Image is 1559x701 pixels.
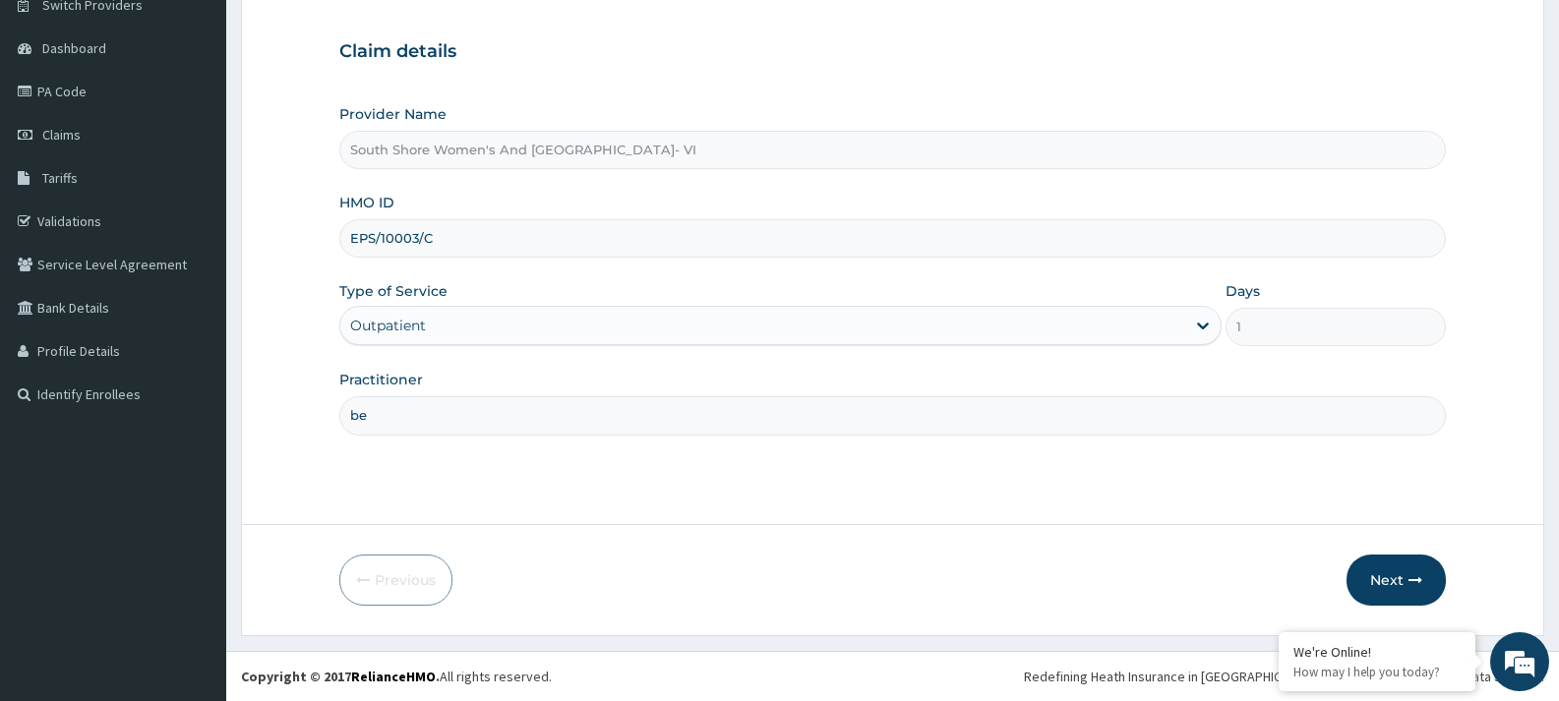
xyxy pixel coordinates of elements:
[351,668,436,685] a: RelianceHMO
[339,555,452,606] button: Previous
[10,481,375,550] textarea: Type your message and hit 'Enter'
[339,193,394,212] label: HMO ID
[323,10,370,57] div: Minimize live chat window
[339,396,1446,435] input: Enter Name
[114,219,271,418] span: We're online!
[42,39,106,57] span: Dashboard
[102,110,330,136] div: Chat with us now
[1024,667,1544,686] div: Redefining Heath Insurance in [GEOGRAPHIC_DATA] using Telemedicine and Data Science!
[350,316,426,335] div: Outpatient
[241,668,440,685] strong: Copyright © 2017 .
[1293,643,1461,661] div: We're Online!
[1347,555,1446,606] button: Next
[339,104,447,124] label: Provider Name
[226,651,1559,701] footer: All rights reserved.
[339,370,423,389] label: Practitioner
[1293,664,1461,680] p: How may I help you today?
[339,41,1446,63] h3: Claim details
[42,169,78,187] span: Tariffs
[42,126,81,144] span: Claims
[36,98,80,147] img: d_794563401_company_1708531726252_794563401
[1226,281,1260,301] label: Days
[339,281,448,301] label: Type of Service
[339,219,1446,258] input: Enter HMO ID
